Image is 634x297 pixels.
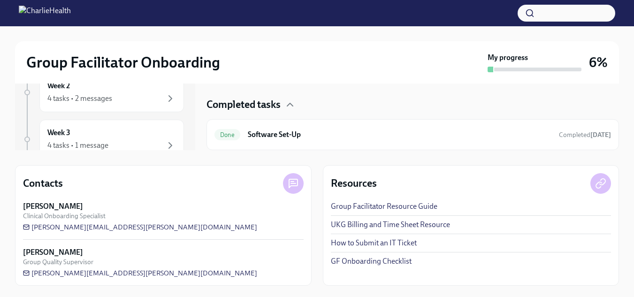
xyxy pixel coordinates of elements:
[23,212,106,221] span: Clinical Onboarding Specialist
[214,131,240,138] span: Done
[248,129,551,140] h6: Software Set-Up
[206,98,619,112] div: Completed tasks
[589,54,608,71] h3: 6%
[559,130,611,139] span: September 19th, 2025 18:41
[590,131,611,139] strong: [DATE]
[331,201,437,212] a: Group Facilitator Resource Guide
[23,222,257,232] a: [PERSON_NAME][EMAIL_ADDRESS][PERSON_NAME][DOMAIN_NAME]
[559,131,611,139] span: Completed
[331,176,377,190] h4: Resources
[331,256,412,267] a: GF Onboarding Checklist
[47,128,70,138] h6: Week 3
[214,127,611,142] a: DoneSoftware Set-UpCompleted[DATE]
[47,81,70,91] h6: Week 2
[331,238,417,248] a: How to Submit an IT Ticket
[23,176,63,190] h4: Contacts
[23,120,184,159] a: Week 34 tasks • 1 message
[47,140,108,151] div: 4 tasks • 1 message
[488,53,528,63] strong: My progress
[23,201,83,212] strong: [PERSON_NAME]
[19,6,71,21] img: CharlieHealth
[23,247,83,258] strong: [PERSON_NAME]
[23,268,257,278] a: [PERSON_NAME][EMAIL_ADDRESS][PERSON_NAME][DOMAIN_NAME]
[23,73,184,112] a: Week 24 tasks • 2 messages
[23,258,93,267] span: Group Quality Supervisor
[331,220,450,230] a: UKG Billing and Time Sheet Resource
[206,98,281,112] h4: Completed tasks
[47,93,112,104] div: 4 tasks • 2 messages
[26,53,220,72] h2: Group Facilitator Onboarding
